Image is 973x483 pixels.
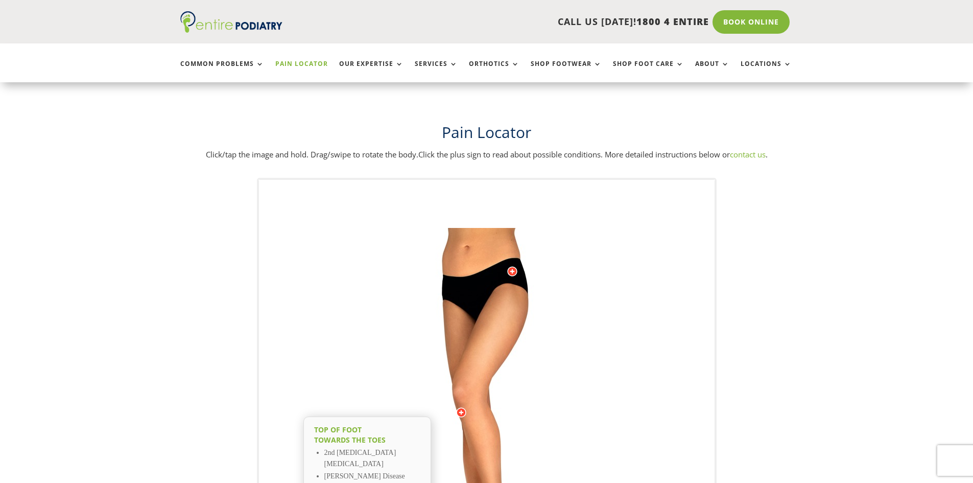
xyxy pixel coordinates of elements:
[469,60,519,82] a: Orthotics
[636,15,709,28] span: 1800 4 ENTIRE
[324,447,420,471] li: 2nd [MEDICAL_DATA] [MEDICAL_DATA]
[275,60,328,82] a: Pain Locator
[206,149,418,159] span: Click/tap the image and hold. Drag/swipe to rotate the body.
[324,471,420,483] li: [PERSON_NAME] Disease
[741,60,792,82] a: Locations
[613,60,684,82] a: Shop Foot Care
[339,60,404,82] a: Our Expertise
[695,60,729,82] a: About
[531,60,602,82] a: Shop Footwear
[180,60,264,82] a: Common Problems
[415,60,458,82] a: Services
[314,425,420,445] h2: Top of foot Towards the Toes
[322,15,709,29] p: CALL US [DATE]!
[730,149,766,159] a: contact us
[180,25,282,35] a: Entire Podiatry
[180,122,793,148] h1: Pain Locator
[418,149,768,159] span: Click the plus sign to read about possible conditions. More detailed instructions below or .
[713,10,790,34] a: Book Online
[180,11,282,33] img: logo (1)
